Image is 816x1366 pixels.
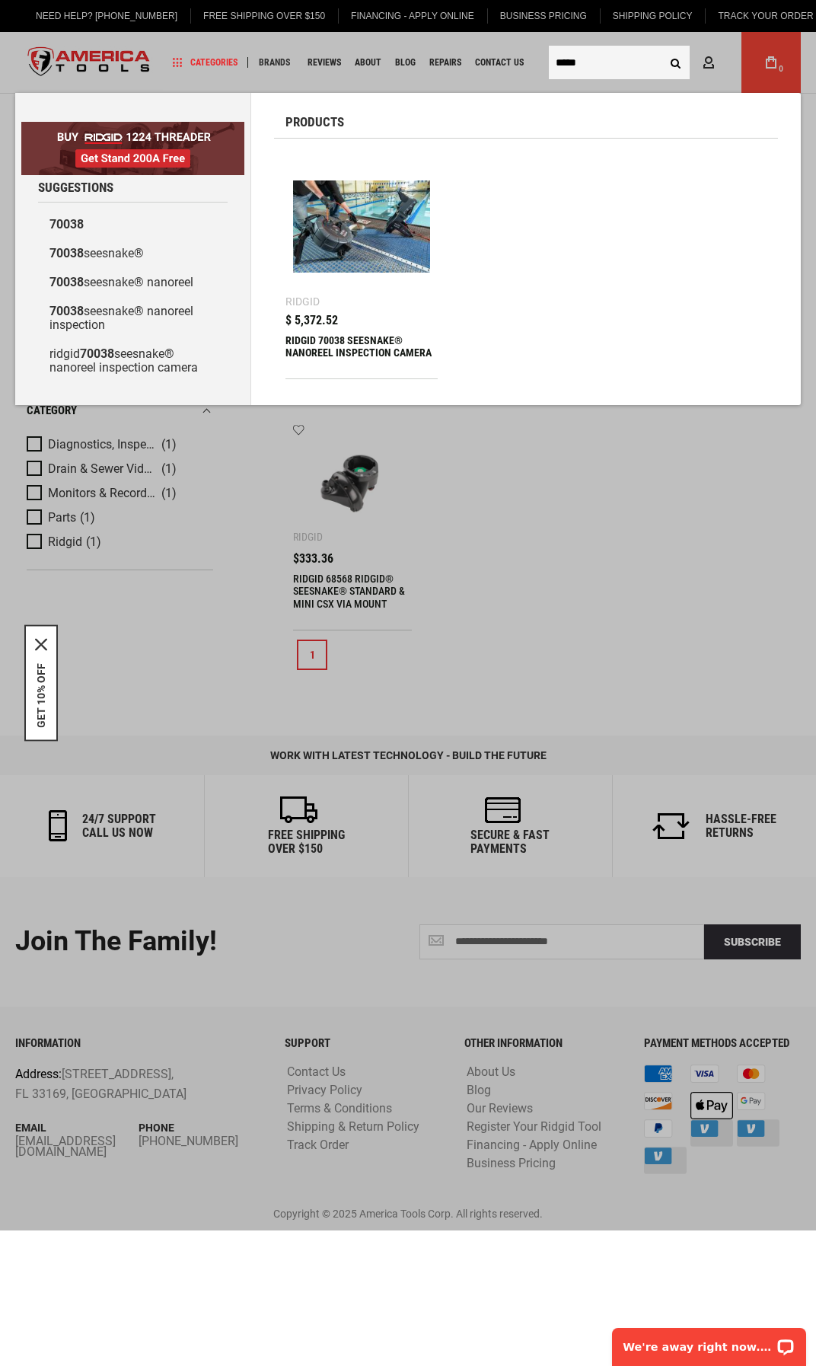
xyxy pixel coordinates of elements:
span: Brands [259,58,290,67]
a: 70038seesnake® [38,239,228,268]
a: Brands [252,53,297,73]
a: BOGO: Buy RIDGID® 1224 Threader, Get Stand 200A Free! [21,122,244,133]
a: 70038 [38,210,228,239]
span: Categories [173,57,237,68]
a: ridgid70038seesnake® nanoreel inspection camera [38,340,228,382]
b: 70038 [49,246,84,260]
img: BOGO: Buy RIDGID® 1224 Threader, Get Stand 200A Free! [21,122,244,175]
b: 70038 [80,346,114,361]
button: Search [661,48,690,77]
img: RIDGID 70038 SEESNAKE® NANOREEL INSPECTION CAMERA [293,158,431,295]
span: $ 5,372.52 [285,314,338,327]
span: Suggestions [38,181,113,194]
button: GET 10% OFF [35,663,47,728]
a: RIDGID 70038 SEESNAKE® NANOREEL INSPECTION CAMERA Ridgid $ 5,372.52 RIDGID 70038 SEESNAKE® NANORE... [285,150,438,378]
svg: close icon [35,639,47,651]
a: Categories [166,53,244,73]
span: Products [285,116,344,129]
iframe: LiveChat chat widget [602,1318,816,1366]
button: Close [35,639,47,651]
div: Ridgid [285,296,320,307]
a: 70038seesnake® nanoreel inspection [38,297,228,340]
a: 70038seesnake® nanoreel [38,268,228,297]
div: RIDGID 70038 SEESNAKE® NANOREEL INSPECTION CAMERA [285,334,438,371]
b: 70038 [49,275,84,289]
b: 70038 [49,217,84,231]
b: 70038 [49,304,84,318]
